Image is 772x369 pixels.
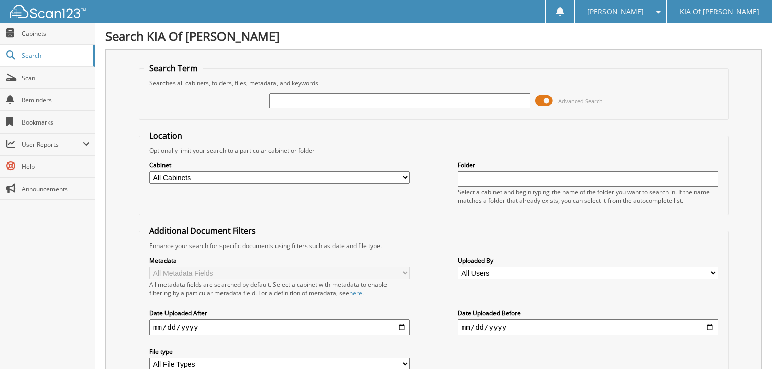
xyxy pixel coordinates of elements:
[149,280,410,297] div: All metadata fields are searched by default. Select a cabinet with metadata to enable filtering b...
[22,162,90,171] span: Help
[558,97,603,105] span: Advanced Search
[149,161,410,169] label: Cabinet
[22,184,90,193] span: Announcements
[680,9,759,15] span: KIA Of [PERSON_NAME]
[458,188,718,205] div: Select a cabinet and begin typing the name of the folder you want to search in. If the name match...
[144,63,203,74] legend: Search Term
[149,256,410,265] label: Metadata
[458,319,718,335] input: end
[105,28,762,44] h1: Search KIA Of [PERSON_NAME]
[22,140,83,149] span: User Reports
[144,79,723,87] div: Searches all cabinets, folders, files, metadata, and keywords
[458,256,718,265] label: Uploaded By
[22,51,88,60] span: Search
[144,146,723,155] div: Optionally limit your search to a particular cabinet or folder
[149,347,410,356] label: File type
[144,241,723,250] div: Enhance your search for specific documents using filters such as date and file type.
[22,96,90,104] span: Reminders
[349,289,362,297] a: here
[458,161,718,169] label: Folder
[144,225,261,236] legend: Additional Document Filters
[149,309,410,317] label: Date Uploaded After
[587,9,644,15] span: [PERSON_NAME]
[10,5,86,18] img: scan123-logo-white.svg
[458,309,718,317] label: Date Uploaded Before
[22,29,90,38] span: Cabinets
[144,130,187,141] legend: Location
[22,74,90,82] span: Scan
[22,118,90,127] span: Bookmarks
[149,319,410,335] input: start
